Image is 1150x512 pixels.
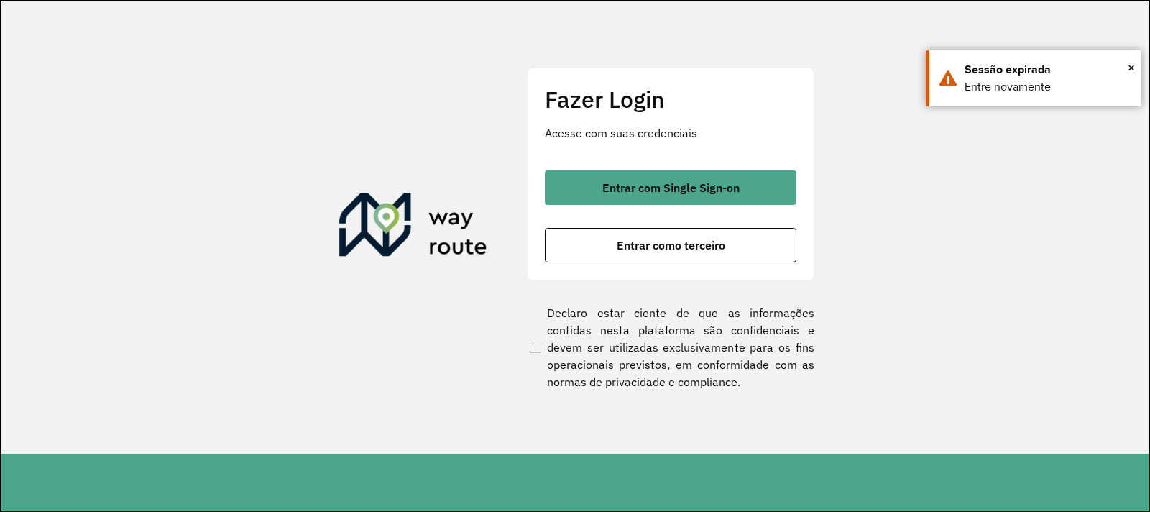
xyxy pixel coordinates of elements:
button: button [545,228,796,262]
p: Acesse com suas credenciais [545,124,796,142]
span: × [1128,57,1135,78]
label: Declaro estar ciente de que as informações contidas nesta plataforma são confidenciais e devem se... [527,304,814,390]
span: Entrar como terceiro [617,239,725,251]
h2: Fazer Login [545,86,796,113]
img: Roteirizador AmbevTech [339,193,487,262]
div: Entre novamente [965,78,1131,96]
span: Entrar com Single Sign-on [602,182,740,193]
div: Sessão expirada [965,61,1131,78]
button: button [545,170,796,205]
button: Close [1128,57,1135,78]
